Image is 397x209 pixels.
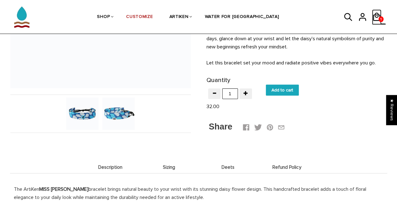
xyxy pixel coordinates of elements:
[207,103,219,110] span: 32.00
[97,1,110,34] a: SHOP
[169,1,188,34] a: ARTIKEN
[378,15,384,23] span: 1
[83,165,138,170] span: Description
[205,1,279,34] a: WATER FOR [GEOGRAPHIC_DATA]
[259,165,315,170] span: Refund Policy
[378,16,384,22] a: 1
[207,75,230,85] label: Quantity
[200,165,256,170] span: Deets
[141,165,197,170] span: Sizing
[386,95,397,125] div: Click to open Judge.me floating reviews tab
[126,1,153,34] a: CUSTOMIZE
[102,97,135,130] img: Miss Daisy
[207,59,387,67] p: Let this bracelet set your mood and radiate positive vibes everywhere you go.
[207,26,387,51] p: When you need a reminder to stay positive during challenging workouts or tough days, glance down ...
[266,85,299,96] input: Add to cart
[209,122,232,131] span: Share
[14,185,384,201] p: The ArtiKen bracelet brings natural beauty to your wrist with its stunning daisy flower design. T...
[66,97,99,130] img: Handmade Beaded ArtiKen Miss Daisy Blue and White Bracelet
[39,186,89,192] strong: MISS [PERSON_NAME]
